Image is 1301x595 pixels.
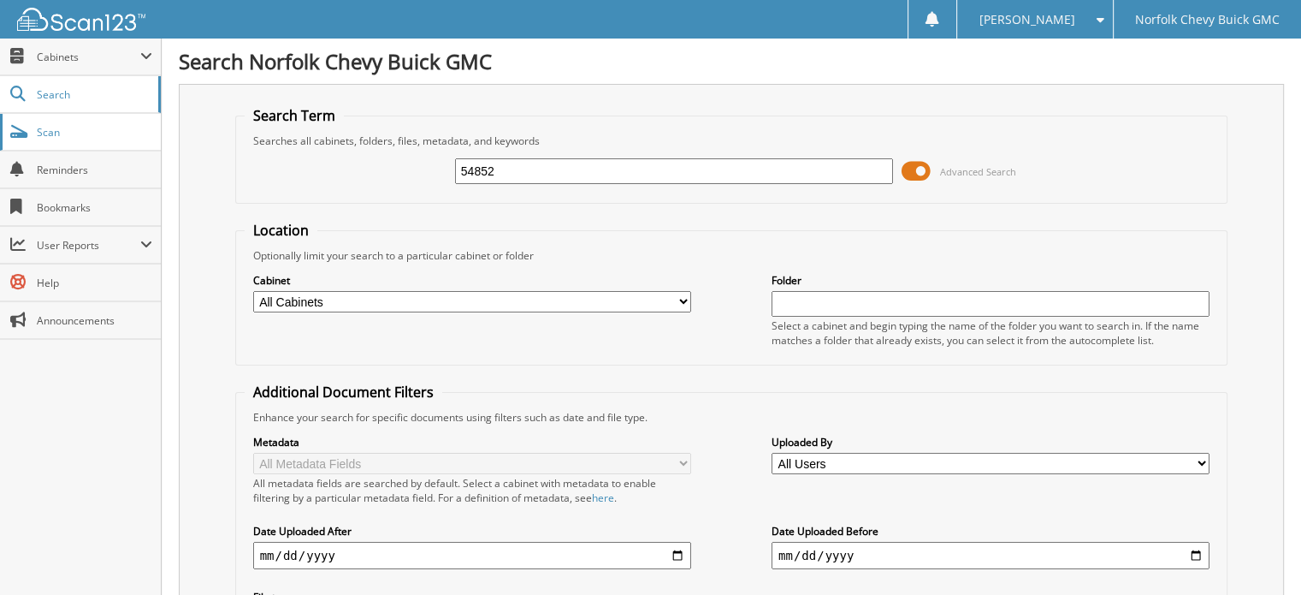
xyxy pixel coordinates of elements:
span: Norfolk Chevy Buick GMC [1135,15,1280,25]
span: Bookmarks [37,200,152,215]
label: Folder [772,273,1209,288]
span: Cabinets [37,50,140,64]
img: scan123-logo-white.svg [17,8,145,31]
a: here [592,491,614,505]
legend: Location [245,221,317,240]
span: Reminders [37,163,152,177]
div: Enhance your search for specific documents using filters such as date and file type. [245,410,1219,425]
div: Searches all cabinets, folders, files, metadata, and keywords [245,134,1219,148]
input: end [772,542,1209,569]
label: Cabinet [253,273,691,288]
label: Date Uploaded After [253,524,691,538]
input: start [253,542,691,569]
span: Announcements [37,313,152,328]
label: Date Uploaded Before [772,524,1209,538]
span: Help [37,276,152,290]
label: Uploaded By [772,435,1209,449]
span: Scan [37,125,152,140]
label: Metadata [253,435,691,449]
iframe: Chat Widget [1215,513,1301,595]
legend: Search Term [245,106,344,125]
span: Advanced Search [940,165,1016,178]
span: Search [37,87,150,102]
span: [PERSON_NAME] [979,15,1074,25]
div: Select a cabinet and begin typing the name of the folder you want to search in. If the name match... [772,318,1209,348]
div: Optionally limit your search to a particular cabinet or folder [245,248,1219,263]
span: User Reports [37,238,140,253]
div: All metadata fields are searched by default. Select a cabinet with metadata to enable filtering b... [253,476,691,505]
h1: Search Norfolk Chevy Buick GMC [179,47,1284,75]
legend: Additional Document Filters [245,383,442,402]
